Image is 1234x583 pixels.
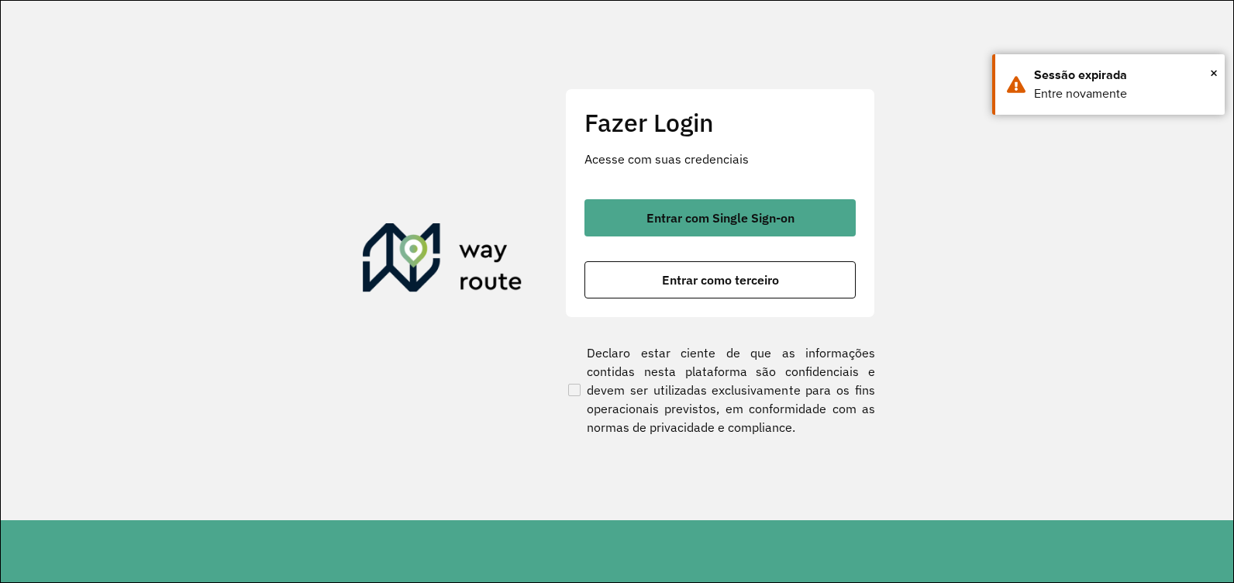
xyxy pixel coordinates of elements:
[584,108,856,137] h2: Fazer Login
[662,274,779,286] span: Entrar como terceiro
[584,261,856,298] button: button
[1210,61,1218,85] button: Close
[584,150,856,168] p: Acesse com suas credenciais
[565,343,875,436] label: Declaro estar ciente de que as informações contidas nesta plataforma são confidenciais e devem se...
[1210,61,1218,85] span: ×
[646,212,795,224] span: Entrar com Single Sign-on
[363,223,522,298] img: Roteirizador AmbevTech
[584,199,856,236] button: button
[1034,85,1213,103] div: Entre novamente
[1034,66,1213,85] div: Sessão expirada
